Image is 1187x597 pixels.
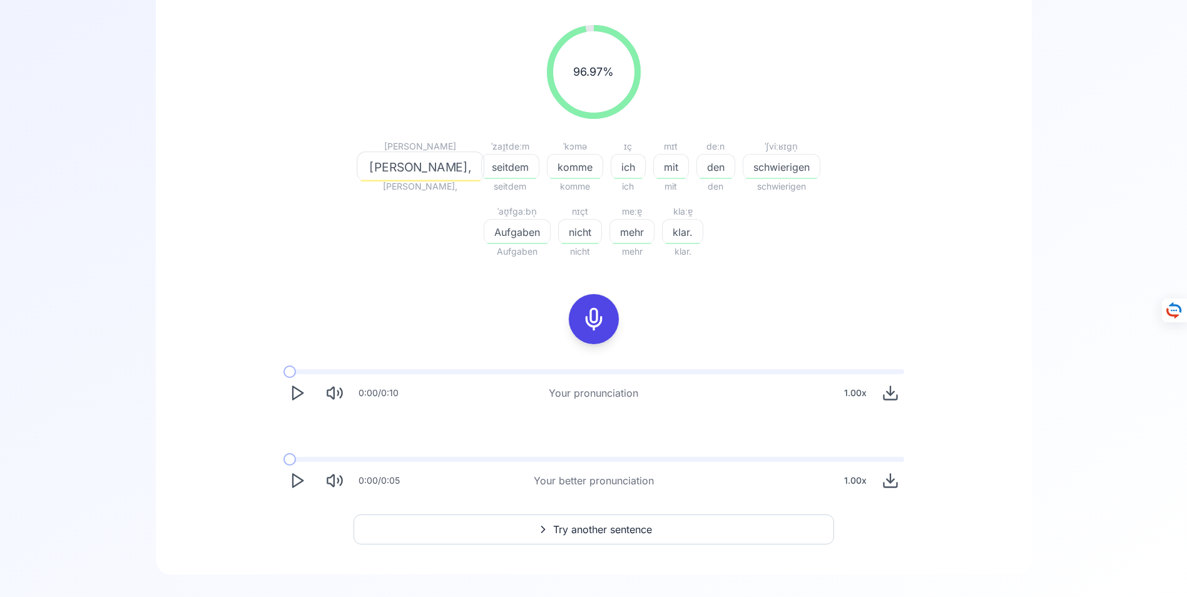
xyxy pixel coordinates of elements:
[484,219,551,244] button: Aufgaben
[611,179,646,194] span: ich
[321,379,349,407] button: Mute
[610,225,654,240] span: mehr
[553,522,652,537] span: Try another sentence
[662,219,703,244] button: klar.
[534,473,654,488] div: Your better pronunciation
[558,204,602,219] div: nɪçt
[321,467,349,494] button: Mute
[611,139,646,154] div: ɪç
[484,225,550,240] span: Aufgaben
[653,139,689,154] div: mɪt
[559,225,601,240] span: nicht
[558,219,602,244] button: nicht
[697,160,735,175] span: den
[877,467,904,494] button: Download audio
[283,467,311,494] button: Play
[547,154,603,179] button: komme
[653,154,689,179] button: mit
[367,154,474,179] button: [PERSON_NAME],
[839,468,872,493] div: 1.00 x
[359,387,399,399] div: 0:00 / 0:10
[547,139,603,154] div: ˈkɔmə
[367,179,474,194] span: [PERSON_NAME],
[481,154,539,179] button: seitdem
[653,179,689,194] span: mit
[481,179,539,194] span: seitdem
[609,219,655,244] button: mehr
[357,158,484,176] span: [PERSON_NAME],
[654,160,688,175] span: mit
[839,380,872,406] div: 1.00 x
[609,204,655,219] div: meːɐ̯
[696,139,735,154] div: deːn
[611,154,646,179] button: ich
[359,474,400,487] div: 0:00 / 0:05
[696,154,735,179] button: den
[743,154,820,179] button: schwierigen
[696,179,735,194] span: den
[743,160,820,175] span: schwierigen
[663,225,703,240] span: klar.
[354,514,834,544] button: Try another sentence
[743,139,820,154] div: ˈʃviːʁɪɡn̩
[484,244,551,259] span: Aufgaben
[367,139,474,154] div: [PERSON_NAME]
[548,160,603,175] span: komme
[558,244,602,259] span: nicht
[484,204,551,219] div: ˈaʊ̯fɡaːbn̩
[609,244,655,259] span: mehr
[547,179,603,194] span: komme
[743,179,820,194] span: schwierigen
[611,160,645,175] span: ich
[662,244,703,259] span: klar.
[482,160,539,175] span: seitdem
[573,63,614,81] span: 96.97 %
[549,385,638,401] div: Your pronunciation
[877,379,904,407] button: Download audio
[283,379,311,407] button: Play
[662,204,703,219] div: klaːɐ̯
[481,139,539,154] div: ˈzaɪ̯tdeːm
